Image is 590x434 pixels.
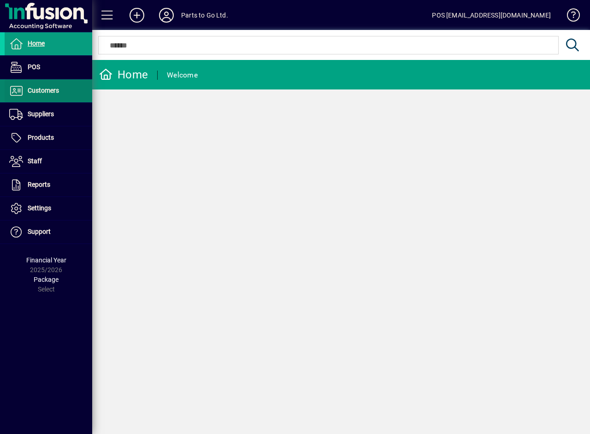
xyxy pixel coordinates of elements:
a: Support [5,220,92,244]
a: Customers [5,79,92,102]
a: Reports [5,173,92,196]
a: Staff [5,150,92,173]
a: POS [5,56,92,79]
span: Financial Year [26,256,66,264]
button: Add [122,7,152,24]
a: Knowledge Base [560,2,578,32]
span: Suppliers [28,110,54,118]
a: Products [5,126,92,149]
span: Support [28,228,51,235]
span: Package [34,276,59,283]
span: POS [28,63,40,71]
div: Home [99,67,148,82]
button: Profile [152,7,181,24]
div: Parts to Go Ltd. [181,8,228,23]
a: Suppliers [5,103,92,126]
div: POS [EMAIL_ADDRESS][DOMAIN_NAME] [432,8,551,23]
a: Settings [5,197,92,220]
span: Home [28,40,45,47]
span: Settings [28,204,51,212]
span: Customers [28,87,59,94]
span: Reports [28,181,50,188]
div: Welcome [167,68,198,83]
span: Staff [28,157,42,165]
span: Products [28,134,54,141]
